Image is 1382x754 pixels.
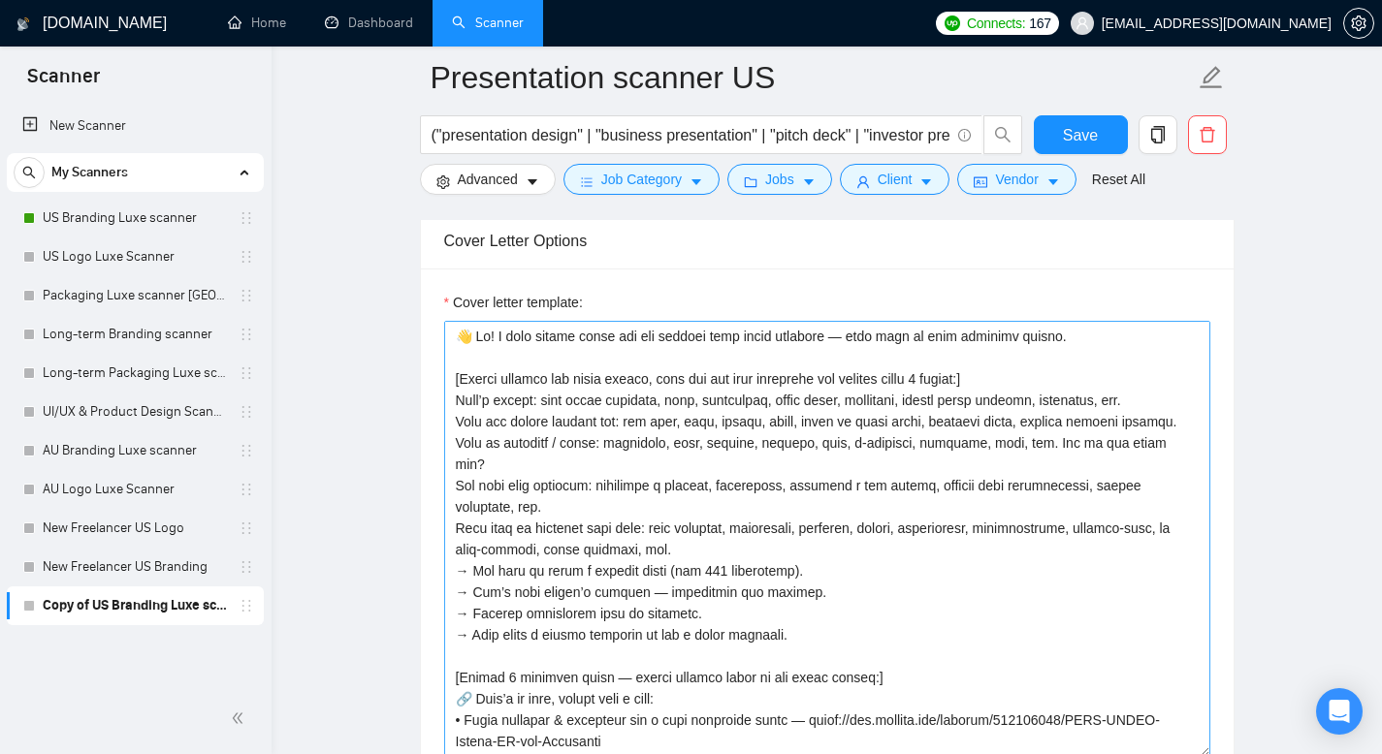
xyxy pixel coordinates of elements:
span: Client [878,169,913,190]
span: info-circle [958,129,971,141]
span: holder [239,598,254,613]
span: holder [239,559,254,575]
span: caret-down [802,174,816,189]
button: userClientcaret-down [840,164,950,195]
button: setting [1343,8,1374,39]
span: caret-down [1046,174,1060,189]
label: Cover letter template: [444,292,583,313]
button: delete [1188,115,1227,154]
li: My Scanners [7,153,264,625]
a: Long-term Branding scanner [43,315,227,354]
span: setting [1344,16,1373,31]
button: folderJobscaret-down [727,164,832,195]
button: idcardVendorcaret-down [957,164,1076,195]
span: search [984,126,1021,143]
span: Advanced [458,169,518,190]
span: holder [239,249,254,265]
span: Vendor [995,169,1038,190]
a: New Freelancer US Logo [43,509,227,548]
div: Cover Letter Options [444,213,1210,268]
a: setting [1343,16,1374,31]
button: settingAdvancedcaret-down [420,164,556,195]
span: copy [1140,126,1176,143]
a: homeHome [228,15,286,31]
span: caret-down [526,174,539,189]
a: UI/UX & Product Design Scanner [43,393,227,431]
span: user [1076,16,1089,30]
input: Search Freelance Jobs... [432,123,949,147]
span: delete [1189,126,1226,143]
a: searchScanner [452,15,524,31]
span: holder [239,443,254,458]
span: edit [1199,65,1224,90]
span: setting [436,174,450,189]
span: bars [580,174,594,189]
span: holder [239,288,254,303]
span: Scanner [12,62,115,103]
button: search [983,115,1022,154]
button: barsJob Categorycaret-down [563,164,720,195]
a: New Freelancer US Branding [43,548,227,586]
img: upwork-logo.png [945,16,960,31]
span: holder [239,482,254,497]
button: search [14,157,45,188]
span: holder [239,365,254,381]
span: My Scanners [51,153,128,192]
a: Packaging Luxe scanner [GEOGRAPHIC_DATA] [43,276,227,315]
span: holder [239,520,254,536]
span: Jobs [765,169,794,190]
span: 167 [1029,13,1050,34]
span: Save [1063,123,1098,147]
a: AU Branding Luxe scanner [43,431,227,470]
a: Reset All [1092,169,1145,190]
span: folder [744,174,757,189]
button: copy [1139,115,1177,154]
a: AU Logo Luxe Scanner [43,470,227,509]
a: Long-term Packaging Luxe scanner [43,354,227,393]
span: holder [239,404,254,420]
span: idcard [974,174,987,189]
span: caret-down [690,174,703,189]
span: search [15,166,44,179]
li: New Scanner [7,107,264,145]
a: US Branding Luxe scanner [43,199,227,237]
span: user [856,174,870,189]
span: holder [239,327,254,342]
div: Open Intercom Messenger [1316,688,1363,735]
span: Job Category [601,169,682,190]
span: double-left [231,708,250,728]
a: New Scanner [22,107,248,145]
img: logo [16,9,30,40]
span: caret-down [919,174,933,189]
input: Scanner name... [431,53,1195,102]
button: Save [1034,115,1128,154]
span: Connects: [967,13,1025,34]
a: Copy of US Branding Luxe scanner [43,586,227,625]
span: holder [239,210,254,226]
a: US Logo Luxe Scanner [43,237,227,276]
a: dashboardDashboard [325,15,413,31]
